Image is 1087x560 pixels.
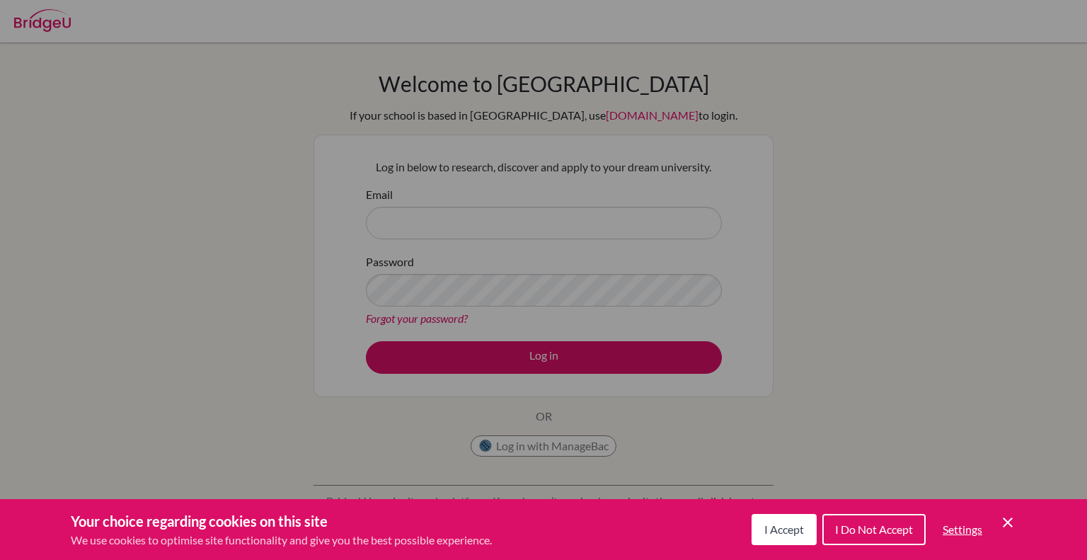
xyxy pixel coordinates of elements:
[931,515,994,544] button: Settings
[943,522,982,536] span: Settings
[71,510,492,532] h3: Your choice regarding cookies on this site
[764,522,804,536] span: I Accept
[822,514,926,545] button: I Do Not Accept
[999,514,1016,531] button: Save and close
[71,532,492,549] p: We use cookies to optimise site functionality and give you the best possible experience.
[835,522,913,536] span: I Do Not Accept
[752,514,817,545] button: I Accept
